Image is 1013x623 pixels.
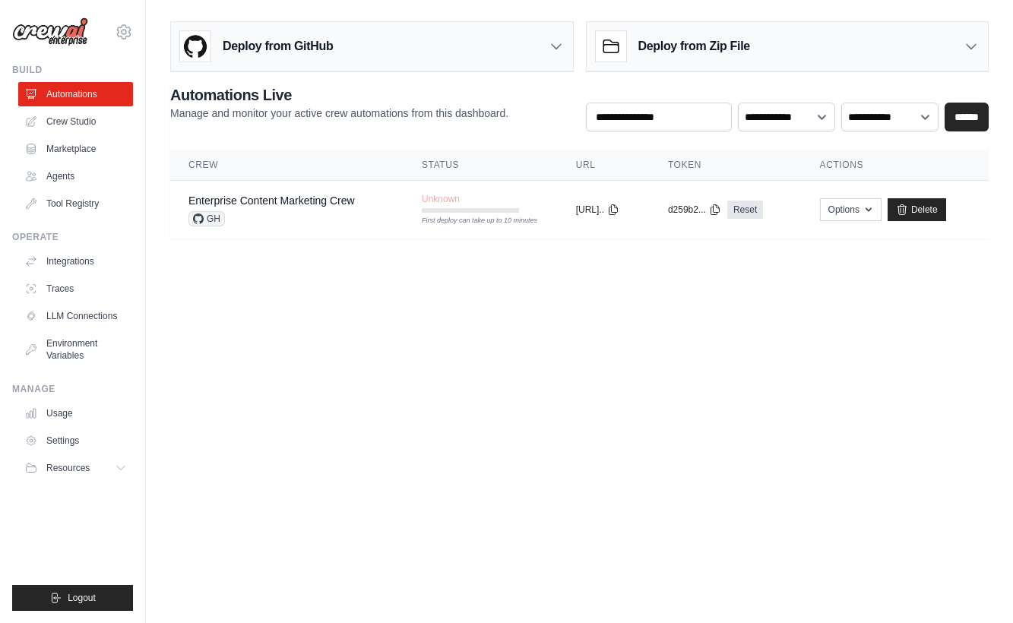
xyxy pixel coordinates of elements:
[727,201,763,219] a: Reset
[937,550,1013,623] iframe: Chat Widget
[170,84,508,106] h2: Automations Live
[558,150,650,181] th: URL
[668,204,721,216] button: d259b2...
[12,64,133,76] div: Build
[18,82,133,106] a: Automations
[170,150,404,181] th: Crew
[18,304,133,328] a: LLM Connections
[18,401,133,425] a: Usage
[170,106,508,121] p: Manage and monitor your active crew automations from this dashboard.
[422,193,460,205] span: Unknown
[223,37,333,55] h3: Deploy from GitHub
[404,150,558,181] th: Status
[12,17,88,46] img: Logo
[18,164,133,188] a: Agents
[46,462,90,474] span: Resources
[18,277,133,301] a: Traces
[18,137,133,161] a: Marketplace
[68,592,96,604] span: Logout
[650,150,802,181] th: Token
[18,191,133,216] a: Tool Registry
[422,216,519,226] div: First deploy can take up to 10 minutes
[18,456,133,480] button: Resources
[18,331,133,368] a: Environment Variables
[12,585,133,611] button: Logout
[802,150,989,181] th: Actions
[18,109,133,134] a: Crew Studio
[188,194,355,207] a: Enterprise Content Marketing Crew
[188,211,225,226] span: GH
[638,37,750,55] h3: Deploy from Zip File
[180,31,211,62] img: GitHub Logo
[18,249,133,274] a: Integrations
[820,198,882,221] button: Options
[18,429,133,453] a: Settings
[12,231,133,243] div: Operate
[12,383,133,395] div: Manage
[888,198,946,221] a: Delete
